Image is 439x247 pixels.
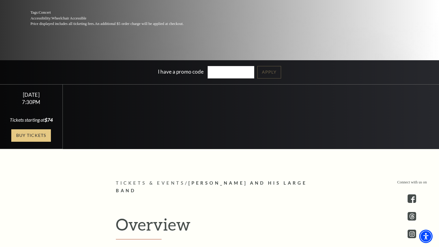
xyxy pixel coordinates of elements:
p: Tags: [30,10,198,16]
p: / [116,179,323,195]
p: Price displayed includes all ticketing fees. [30,21,198,27]
span: $74 [45,117,53,123]
span: Wheelchair Accessible [52,16,86,20]
span: Tickets & Events [116,180,185,186]
span: Concert [39,10,51,15]
p: Accessibility: [30,16,198,21]
div: 7:30PM [7,99,55,105]
h2: Overview [116,214,323,239]
label: I have a promo code [158,68,204,75]
a: Buy Tickets [11,129,51,142]
span: [PERSON_NAME] and his Large Band [116,180,307,193]
p: Connect with us on [397,179,427,185]
span: An additional $5 order charge will be applied at checkout. [95,22,184,26]
div: Accessibility Menu [419,230,433,243]
div: Tickets starting at [7,117,55,123]
div: [DATE] [7,92,55,98]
